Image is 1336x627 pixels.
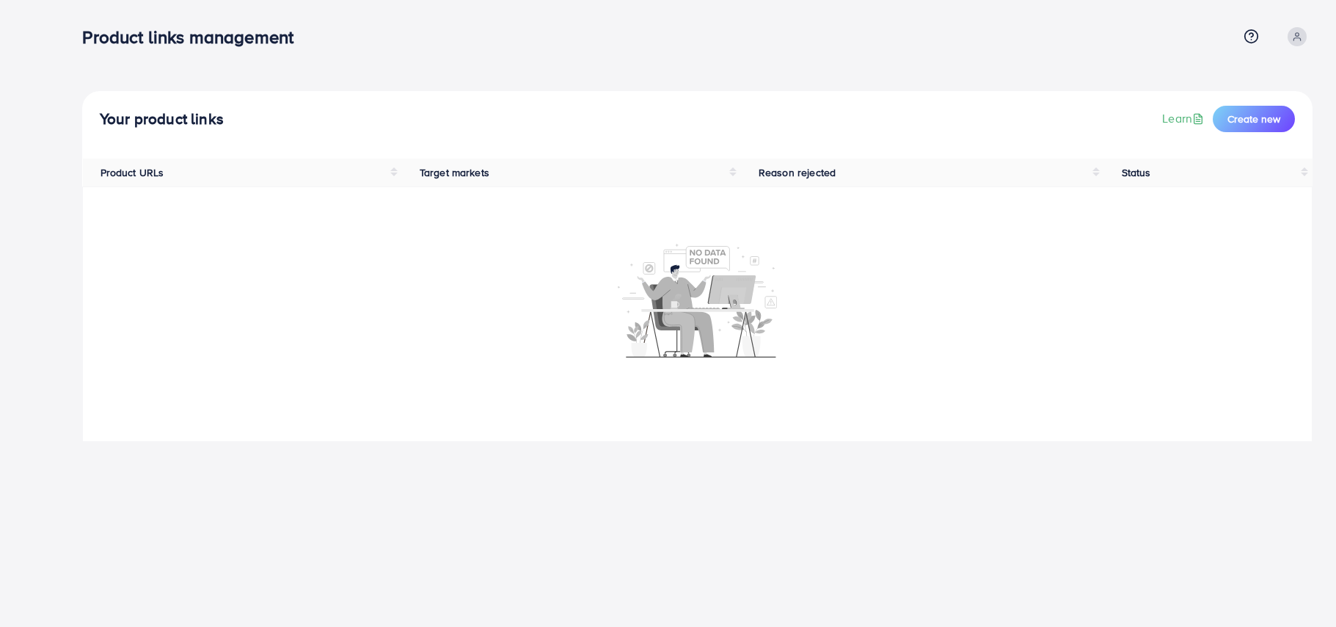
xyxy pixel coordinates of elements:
img: No account [618,242,778,358]
span: Create new [1227,112,1280,126]
button: Create new [1213,106,1295,132]
span: Target markets [420,165,489,180]
h3: Product links management [82,26,305,48]
span: Reason rejected [759,165,836,180]
h4: Your product links [100,110,224,128]
span: Product URLs [101,165,164,180]
a: Learn [1162,110,1207,127]
span: Status [1122,165,1151,180]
